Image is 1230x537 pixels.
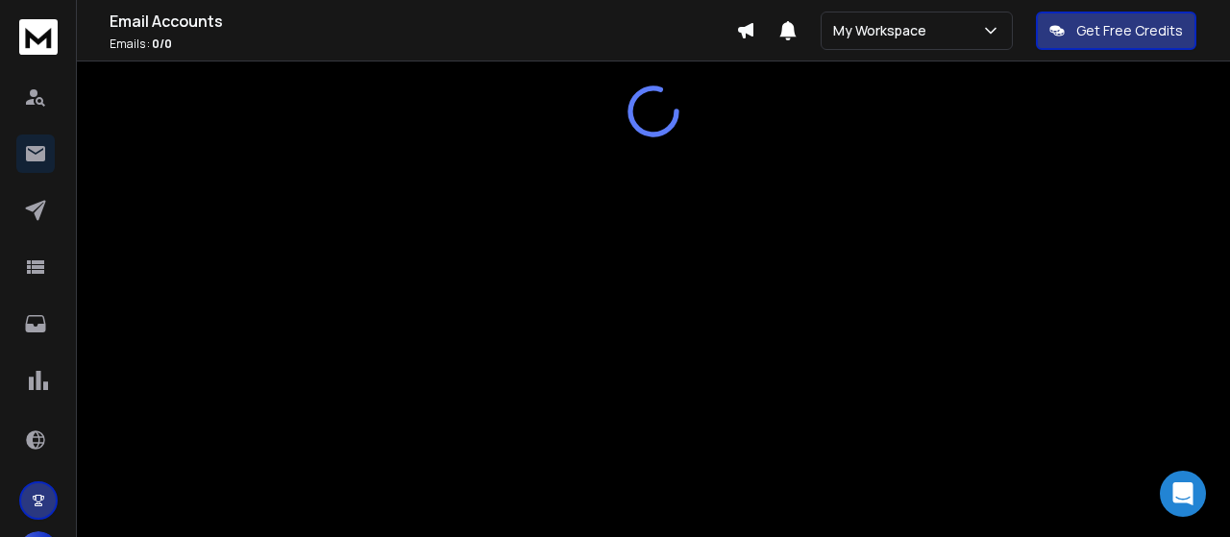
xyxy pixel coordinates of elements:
[19,19,58,55] img: logo
[1076,21,1183,40] p: Get Free Credits
[833,21,934,40] p: My Workspace
[110,10,736,33] h1: Email Accounts
[1036,12,1196,50] button: Get Free Credits
[1160,471,1206,517] div: Open Intercom Messenger
[152,36,172,52] span: 0 / 0
[110,37,736,52] p: Emails :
